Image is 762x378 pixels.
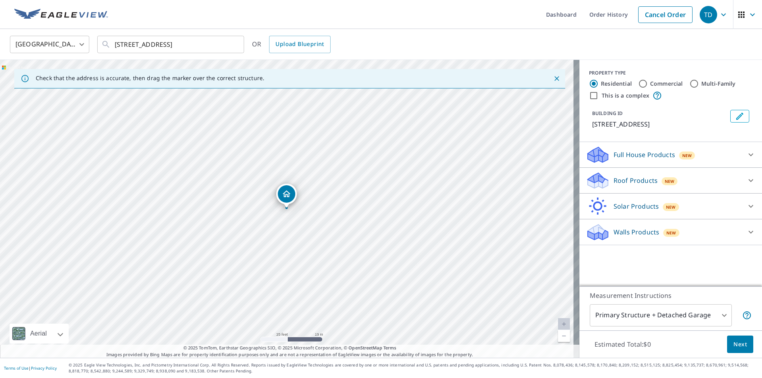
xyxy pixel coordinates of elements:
p: Check that the address is accurate, then drag the marker over the correct structure. [36,75,264,82]
a: Upload Blueprint [269,36,330,53]
div: TD [700,6,717,23]
a: Terms of Use [4,365,29,371]
a: Cancel Order [638,6,693,23]
p: © 2025 Eagle View Technologies, Inc. and Pictometry International Corp. All Rights Reserved. Repo... [69,362,758,374]
span: New [666,230,676,236]
p: Roof Products [614,176,658,185]
p: [STREET_ADDRESS] [592,119,727,129]
span: New [666,204,676,210]
div: Aerial [28,324,49,343]
div: Walls ProductsNew [586,223,756,242]
div: Roof ProductsNew [586,171,756,190]
a: OpenStreetMap [348,345,382,351]
input: Search by address or latitude-longitude [115,33,228,56]
button: Edit building 1 [730,110,749,123]
p: Full House Products [614,150,675,159]
div: PROPERTY TYPE [589,69,752,77]
label: Residential [601,80,632,88]
div: Aerial [10,324,69,343]
div: Full House ProductsNew [586,145,756,164]
a: Current Level 20, Zoom In Disabled [558,318,570,330]
p: | [4,366,57,370]
label: Commercial [650,80,683,88]
span: New [682,152,692,159]
label: Multi-Family [701,80,736,88]
p: BUILDING ID [592,110,623,117]
p: Solar Products [614,201,659,211]
a: Privacy Policy [31,365,57,371]
span: © 2025 TomTom, Earthstar Geographics SIO, © 2025 Microsoft Corporation, © [183,345,396,351]
label: This is a complex [602,92,649,100]
p: Walls Products [614,227,659,237]
button: Close [552,73,562,84]
span: Your report will include the primary structure and a detached garage if one exists. [742,311,752,320]
span: New [665,178,675,184]
a: Current Level 20, Zoom Out [558,330,570,342]
div: Dropped pin, building 1, Residential property, 180 County Road 466 Grand Lake, CO 80447 [276,184,297,208]
button: Next [727,336,753,353]
div: [GEOGRAPHIC_DATA] [10,33,89,56]
img: EV Logo [14,9,108,21]
span: Upload Blueprint [275,39,324,49]
div: Solar ProductsNew [586,197,756,216]
p: Estimated Total: $0 [588,336,657,353]
a: Terms [383,345,396,351]
p: Measurement Instructions [590,291,752,300]
div: Primary Structure + Detached Garage [590,304,732,326]
div: OR [252,36,331,53]
span: Next [733,340,747,349]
